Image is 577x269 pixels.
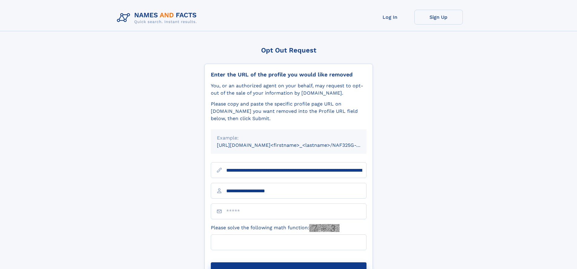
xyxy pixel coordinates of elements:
[114,10,202,26] img: Logo Names and Facts
[211,82,366,97] div: You, or an authorized agent on your behalf, may request to opt-out of the sale of your informatio...
[217,142,378,148] small: [URL][DOMAIN_NAME]<firstname>_<lastname>/NAF325G-xxxxxxxx
[211,224,340,232] label: Please solve the following math function:
[366,10,414,25] a: Log In
[204,46,373,54] div: Opt Out Request
[211,100,366,122] div: Please copy and paste the specific profile page URL on [DOMAIN_NAME] you want removed into the Pr...
[211,71,366,78] div: Enter the URL of the profile you would like removed
[217,134,360,142] div: Example:
[414,10,463,25] a: Sign Up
